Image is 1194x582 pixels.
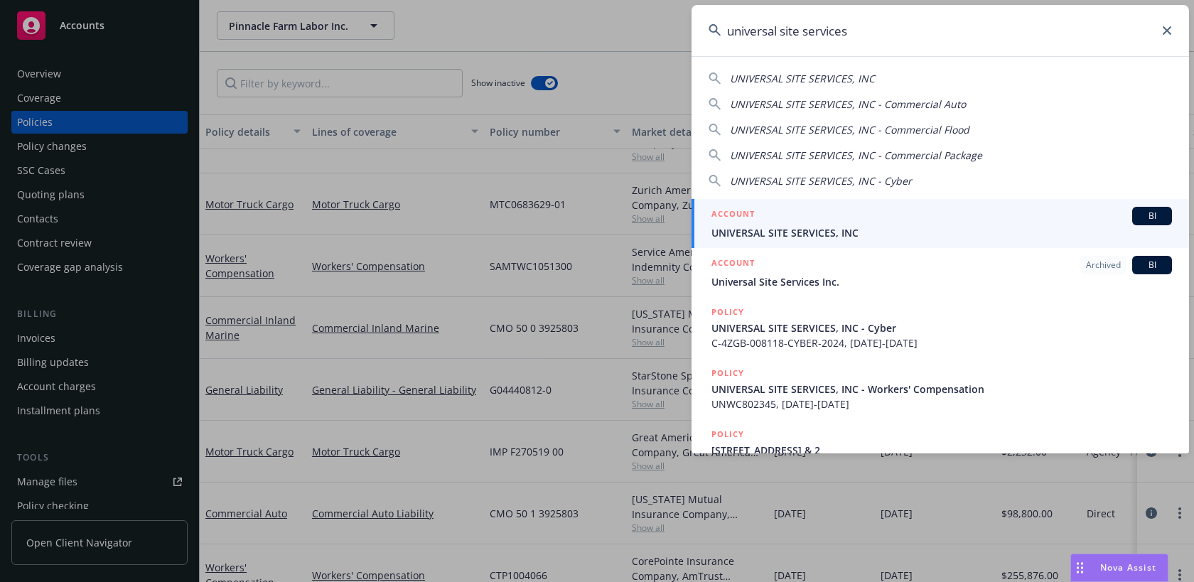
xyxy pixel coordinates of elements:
a: POLICYUNIVERSAL SITE SERVICES, INC - Workers' CompensationUNWC802345, [DATE]-[DATE] [692,358,1189,419]
span: BI [1138,210,1166,222]
a: POLICYUNIVERSAL SITE SERVICES, INC - CyberC-4ZGB-008118-CYBER-2024, [DATE]-[DATE] [692,297,1189,358]
button: Nova Assist [1070,554,1168,582]
a: ACCOUNTArchivedBIUniversal Site Services Inc. [692,248,1189,297]
span: Nova Assist [1100,561,1156,573]
span: C-4ZGB-008118-CYBER-2024, [DATE]-[DATE] [711,335,1172,350]
h5: ACCOUNT [711,256,755,273]
span: UNIVERSAL SITE SERVICES, INC [711,225,1172,240]
span: Universal Site Services Inc. [711,274,1172,289]
div: Drag to move [1071,554,1089,581]
h5: POLICY [711,305,744,319]
span: UNIVERSAL SITE SERVICES, INC [730,72,875,85]
span: Archived [1086,259,1121,271]
a: POLICY[STREET_ADDRESS] & 2 [692,419,1189,480]
span: UNIVERSAL SITE SERVICES, INC - Workers' Compensation [711,382,1172,397]
span: UNIVERSAL SITE SERVICES, INC - Cyber [730,174,912,188]
a: ACCOUNTBIUNIVERSAL SITE SERVICES, INC [692,199,1189,248]
span: [STREET_ADDRESS] & 2 [711,443,1172,458]
span: UNIVERSAL SITE SERVICES, INC - Commercial Auto [730,97,966,111]
span: UNWC802345, [DATE]-[DATE] [711,397,1172,411]
h5: POLICY [711,427,744,441]
h5: ACCOUNT [711,207,755,224]
input: Search... [692,5,1189,56]
span: UNIVERSAL SITE SERVICES, INC - Commercial Package [730,149,982,162]
h5: POLICY [711,366,744,380]
span: BI [1138,259,1166,271]
span: UNIVERSAL SITE SERVICES, INC - Commercial Flood [730,123,969,136]
span: UNIVERSAL SITE SERVICES, INC - Cyber [711,320,1172,335]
